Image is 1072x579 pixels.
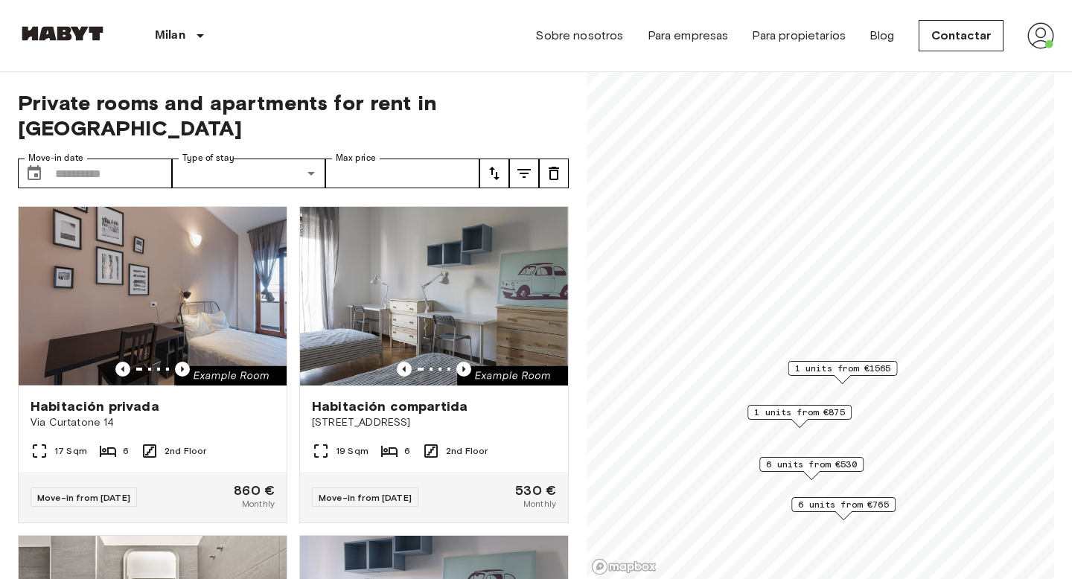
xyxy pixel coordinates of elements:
[31,397,159,415] span: Habitación privada
[312,415,556,430] span: [STREET_ADDRESS]
[336,444,368,458] span: 19 Sqm
[182,152,234,164] label: Type of stay
[37,492,130,503] span: Move-in from [DATE]
[747,405,852,428] div: Map marker
[759,457,864,480] div: Map marker
[336,152,376,164] label: Max price
[19,207,287,386] img: Marketing picture of unit IT-14-030-002-06H
[397,362,412,377] button: Previous image
[648,27,729,45] a: Para empresas
[54,444,87,458] span: 17 Sqm
[312,397,468,415] span: Habitación compartida
[509,159,539,188] button: tune
[870,27,895,45] a: Blog
[788,361,898,384] div: Map marker
[535,27,623,45] a: Sobre nosotros
[766,458,857,471] span: 6 units from €530
[919,20,1004,51] a: Contactar
[155,27,185,45] p: Milan
[123,444,129,458] span: 6
[523,497,556,511] span: Monthly
[798,498,889,511] span: 6 units from €765
[515,484,556,497] span: 530 €
[242,497,275,511] span: Monthly
[18,26,107,41] img: Habyt
[446,444,488,458] span: 2nd Floor
[791,497,896,520] div: Map marker
[300,207,568,386] img: Marketing picture of unit IT-14-029-003-04H
[175,362,190,377] button: Previous image
[19,159,49,188] button: Choose date
[752,27,846,45] a: Para propietarios
[18,206,287,523] a: Marketing picture of unit IT-14-030-002-06HPrevious imagePrevious imageHabitación privadaVia Curt...
[165,444,206,458] span: 2nd Floor
[1027,22,1054,49] img: avatar
[539,159,569,188] button: tune
[456,362,471,377] button: Previous image
[754,406,845,419] span: 1 units from €875
[299,206,569,523] a: Marketing picture of unit IT-14-029-003-04HPrevious imagePrevious imageHabitación compartida[STRE...
[115,362,130,377] button: Previous image
[795,362,891,375] span: 1 units from €1565
[31,415,275,430] span: Via Curtatone 14
[319,492,412,503] span: Move-in from [DATE]
[234,484,275,497] span: 860 €
[404,444,410,458] span: 6
[591,558,657,575] a: Mapbox logo
[479,159,509,188] button: tune
[18,90,569,141] span: Private rooms and apartments for rent in [GEOGRAPHIC_DATA]
[28,152,83,164] label: Move-in date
